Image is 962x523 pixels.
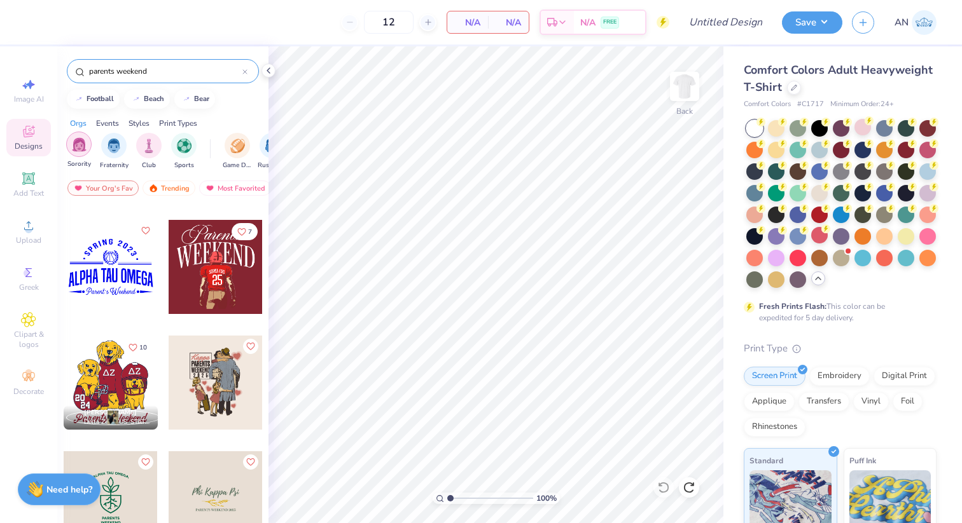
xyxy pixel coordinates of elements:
[84,418,153,427] span: Delta Zeta, [US_STATE][GEOGRAPHIC_DATA]
[853,392,889,411] div: Vinyl
[258,133,287,170] button: filter button
[174,161,194,170] span: Sports
[895,10,937,35] a: AN
[830,99,894,110] span: Minimum Order: 24 +
[223,133,252,170] div: filter for Game Day
[46,484,92,496] strong: Need help?
[138,454,153,470] button: Like
[230,139,245,153] img: Game Day Image
[13,188,44,198] span: Add Text
[88,65,242,78] input: Try "Alpha"
[243,339,258,354] button: Like
[744,418,805,437] div: Rhinestones
[148,184,158,193] img: trending.gif
[536,492,557,504] span: 100 %
[744,341,937,356] div: Print Type
[749,454,783,467] span: Standard
[248,229,252,235] span: 7
[258,161,287,170] span: Rush & Bid
[580,16,596,29] span: N/A
[171,133,197,170] div: filter for Sports
[136,133,162,170] button: filter button
[797,99,824,110] span: # C1717
[874,367,935,386] div: Digital Print
[124,90,170,109] button: beach
[849,454,876,467] span: Puff Ink
[14,94,44,104] span: Image AI
[672,74,697,99] img: Back
[87,95,114,102] div: football
[895,15,909,30] span: AN
[96,118,119,129] div: Events
[67,180,139,196] div: Your Org's Fav
[159,118,197,129] div: Print Types
[258,133,287,170] div: filter for Rush & Bid
[364,11,414,34] input: – –
[679,10,772,35] input: Untitled Design
[893,392,923,411] div: Foil
[100,133,129,170] div: filter for Fraternity
[265,139,280,153] img: Rush & Bid Image
[66,132,92,169] div: filter for Sorority
[603,18,617,27] span: FREE
[199,180,271,196] div: Most Favorited
[129,118,150,129] div: Styles
[744,367,805,386] div: Screen Print
[6,329,51,350] span: Clipart & logos
[455,16,480,29] span: N/A
[66,133,92,170] button: filter button
[144,95,164,102] div: beach
[232,223,258,240] button: Like
[744,392,795,411] div: Applique
[131,95,141,103] img: trend_line.gif
[13,386,44,397] span: Decorate
[73,184,83,193] img: most_fav.gif
[496,16,521,29] span: N/A
[67,160,91,169] span: Sorority
[142,161,156,170] span: Club
[177,139,192,153] img: Sports Image
[19,282,39,292] span: Greek
[223,133,252,170] button: filter button
[174,90,215,109] button: bear
[84,408,137,417] span: [PERSON_NAME]
[15,141,43,151] span: Designs
[171,133,197,170] button: filter button
[67,90,120,109] button: football
[136,133,162,170] div: filter for Club
[912,10,937,35] img: Ava Newman
[782,11,842,34] button: Save
[72,137,87,152] img: Sorority Image
[70,118,87,129] div: Orgs
[100,161,129,170] span: Fraternity
[143,180,195,196] div: Trending
[243,454,258,470] button: Like
[107,139,121,153] img: Fraternity Image
[205,184,215,193] img: most_fav.gif
[139,344,147,351] span: 10
[100,133,129,170] button: filter button
[676,105,693,117] div: Back
[809,367,870,386] div: Embroidery
[798,392,849,411] div: Transfers
[123,339,153,356] button: Like
[74,95,84,103] img: trend_line.gif
[744,99,791,110] span: Comfort Colors
[744,62,933,95] span: Comfort Colors Adult Heavyweight T-Shirt
[142,139,156,153] img: Club Image
[138,223,153,238] button: Like
[223,161,252,170] span: Game Day
[759,301,826,311] strong: Fresh Prints Flash:
[16,235,41,245] span: Upload
[759,301,916,323] div: This color can be expedited for 5 day delivery.
[181,95,192,103] img: trend_line.gif
[194,95,209,102] div: bear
